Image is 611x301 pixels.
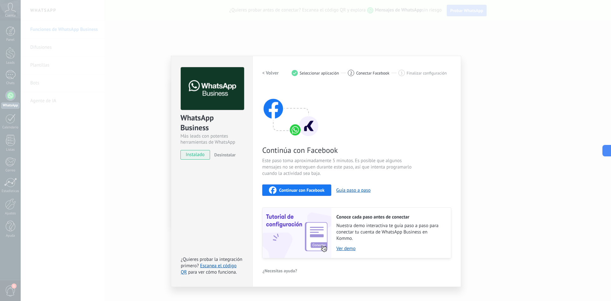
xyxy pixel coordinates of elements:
span: Nuestra demo interactiva te guía paso a paso para conectar tu cuenta de WhatsApp Business en Kommo. [336,223,445,242]
span: Conectar Facebook [356,71,390,75]
span: Continuar con Facebook [279,188,325,192]
span: instalado [181,150,210,160]
img: logo_main.png [181,67,244,110]
a: Ver demo [336,246,445,252]
span: para ver cómo funciona. [188,269,237,275]
button: Desinstalar [212,150,235,160]
span: ¿Necesitas ayuda? [263,269,297,273]
div: WhatsApp Business [180,113,243,133]
div: Más leads con potentes herramientas de WhatsApp [180,133,243,145]
span: ¿Quieres probar la integración primero? [181,256,242,269]
span: Este paso toma aproximadamente 5 minutos. Es posible que algunos mensajes no se entreguen durante... [262,158,414,177]
a: Escanea el código QR [181,263,236,275]
h2: < Volver [262,70,279,76]
button: ¿Necesitas ayuda? [262,266,298,276]
span: Continúa con Facebook [262,145,414,155]
img: connect with facebook [262,86,320,137]
span: 3 [400,70,403,76]
button: < Volver [262,67,279,79]
button: Guía paso a paso [336,187,371,193]
h2: Conoce cada paso antes de conectar [336,214,445,220]
span: Desinstalar [214,152,235,158]
span: Finalizar configuración [407,71,447,75]
span: 2 [350,70,352,76]
span: Seleccionar aplicación [300,71,339,75]
button: Continuar con Facebook [262,184,331,196]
